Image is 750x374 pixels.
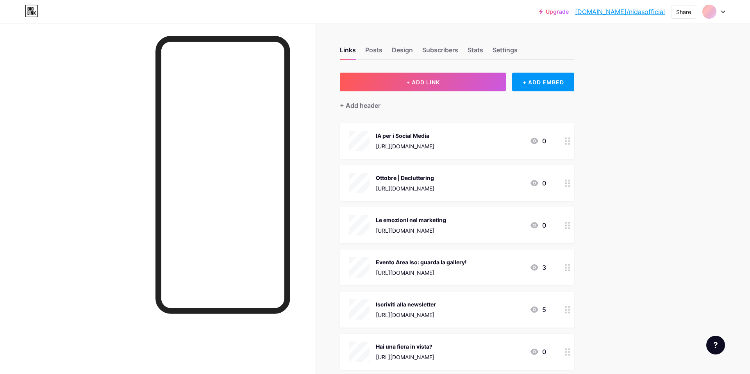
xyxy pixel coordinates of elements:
div: Hai una fiera in vista? [376,342,434,351]
div: 0 [530,178,546,188]
div: 0 [530,136,546,146]
div: Stats [468,45,483,59]
div: Settings [493,45,518,59]
div: Design [392,45,413,59]
div: Ottobre | Decluttering [376,174,434,182]
div: [URL][DOMAIN_NAME] [376,353,434,361]
div: [URL][DOMAIN_NAME] [376,142,434,150]
div: Share [676,8,691,16]
div: Evento Area Iso: guarda la gallery! [376,258,467,266]
div: [URL][DOMAIN_NAME] [376,184,434,192]
div: + ADD EMBED [512,73,574,91]
div: 0 [530,221,546,230]
div: IA per i Social Media [376,132,434,140]
div: Posts [365,45,382,59]
span: + ADD LINK [406,79,440,85]
div: [URL][DOMAIN_NAME] [376,269,467,277]
div: 0 [530,347,546,356]
a: Upgrade [539,9,569,15]
div: 3 [530,263,546,272]
div: Subscribers [422,45,458,59]
div: Le emozioni nel marketing [376,216,446,224]
div: + Add header [340,101,380,110]
button: + ADD LINK [340,73,506,91]
div: 5 [530,305,546,314]
div: [URL][DOMAIN_NAME] [376,226,446,235]
div: Links [340,45,356,59]
div: Iscriviti alla newsletter [376,300,436,308]
div: [URL][DOMAIN_NAME] [376,311,436,319]
a: [DOMAIN_NAME]/nidasofficial [575,7,665,16]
